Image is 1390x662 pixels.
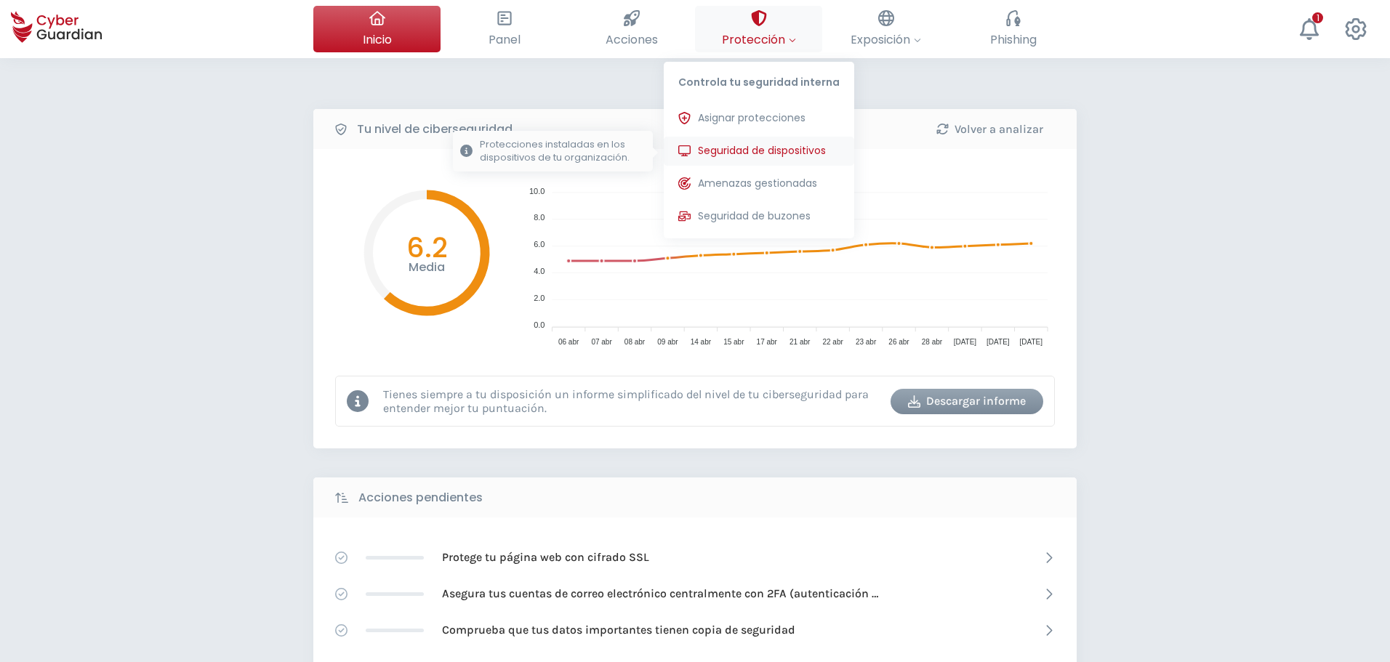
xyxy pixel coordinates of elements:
div: 1 [1312,12,1323,23]
span: Seguridad de buzones [698,209,811,224]
tspan: 8.0 [534,213,545,222]
tspan: [DATE] [954,338,977,346]
button: Panel [441,6,568,52]
p: Protege tu página web con cifrado SSL [442,549,649,565]
p: Protecciones instaladas en los dispositivos de tu organización. [480,138,646,164]
tspan: 06 abr [558,338,579,346]
tspan: 10.0 [529,187,545,195]
button: ProtecciónControla tu seguridad internaAsignar proteccionesSeguridad de dispositivosProtecciones ... [695,6,822,52]
button: Exposición [822,6,949,52]
tspan: 17 abr [757,338,778,346]
p: Comprueba que tus datos importantes tienen copia de seguridad [442,622,795,638]
tspan: 26 abr [888,338,909,346]
button: Asignar protecciones [664,104,854,133]
tspan: 28 abr [922,338,943,346]
tspan: 21 abr [790,338,811,346]
div: Descargar informe [901,392,1032,410]
button: Amenazas gestionadas [664,169,854,198]
p: Controla tu seguridad interna [664,62,854,97]
button: Acciones [568,6,695,52]
button: Seguridad de buzones [664,202,854,231]
button: Volver a analizar [913,116,1066,142]
span: Seguridad de dispositivos [698,143,826,158]
tspan: [DATE] [1020,338,1043,346]
b: Tu nivel de ciberseguridad [357,121,513,138]
span: Asignar protecciones [698,110,806,126]
span: Protección [722,31,796,49]
b: Acciones pendientes [358,489,483,506]
span: Exposición [851,31,921,49]
button: Descargar informe [891,389,1043,414]
tspan: 23 abr [856,338,877,346]
tspan: 08 abr [624,338,646,346]
span: Inicio [363,31,392,49]
span: Phishing [990,31,1037,49]
tspan: 07 abr [591,338,612,346]
div: Volver a analizar [924,121,1055,138]
tspan: 09 abr [657,338,678,346]
button: Inicio [313,6,441,52]
span: Amenazas gestionadas [698,176,817,191]
tspan: [DATE] [987,338,1010,346]
tspan: 6.0 [534,240,545,249]
p: Tienes siempre a tu disposición un informe simplificado del nivel de tu ciberseguridad para enten... [383,387,880,415]
button: Phishing [949,6,1077,52]
span: Acciones [606,31,658,49]
p: Asegura tus cuentas de correo electrónico centralmente con 2FA (autenticación [PERSON_NAME] factor) [442,586,878,602]
span: Panel [489,31,521,49]
tspan: 4.0 [534,267,545,275]
button: Seguridad de dispositivosProtecciones instaladas en los dispositivos de tu organización. [664,137,854,166]
tspan: 2.0 [534,294,545,302]
tspan: 15 abr [723,338,744,346]
tspan: 22 abr [822,338,843,346]
tspan: 14 abr [691,338,712,346]
tspan: 0.0 [534,320,545,329]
